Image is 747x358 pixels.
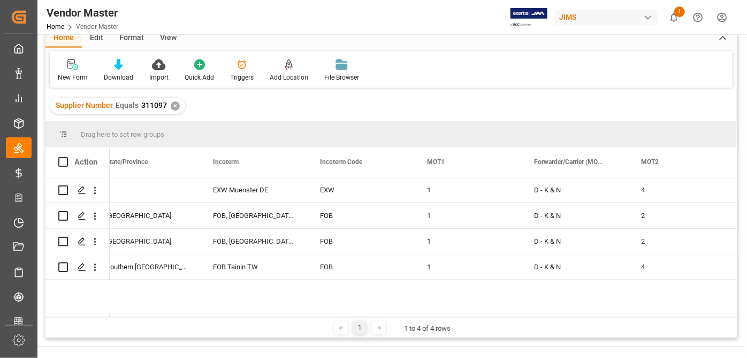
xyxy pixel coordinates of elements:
div: 4 [628,254,735,279]
div: Triggers [230,73,254,82]
div: FOB [307,229,414,254]
div: Action [74,157,97,167]
div: FOB, [GEOGRAPHIC_DATA], [GEOGRAPHIC_DATA], [GEOGRAPHIC_DATA] [200,229,307,254]
div: D - K & N [534,229,615,254]
div: 1 [414,229,521,254]
div: Format [111,29,152,48]
div: 1 to 4 of 4 rows [404,323,451,334]
div: Press SPACE to select this row. [45,254,110,280]
div: D - K & N [534,204,615,228]
span: Equals [116,101,139,110]
div: 1 [414,177,521,203]
div: EXW [307,177,414,203]
div: 1 [414,254,521,279]
div: File Browser [324,73,359,82]
div: New Form [58,73,88,82]
div: Edit [82,29,111,48]
button: Help Center [686,5,710,29]
span: Incoterm [213,158,239,166]
span: MOT1 [427,158,445,166]
div: 1 [353,321,367,334]
div: FOB [307,203,414,228]
span: Incoterm Code [320,158,362,166]
button: JIMS [555,7,662,27]
div: D - K & N [534,255,615,279]
span: MOT2 [641,158,659,166]
div: Press SPACE to select this row. [45,203,110,229]
span: Supplier Number [56,101,113,110]
div: View [152,29,185,48]
div: Download [104,73,133,82]
div: [GEOGRAPHIC_DATA] [93,229,200,254]
div: [GEOGRAPHIC_DATA] [93,203,200,228]
div: FOB Tainin TW [200,254,307,279]
div: JIMS [555,10,658,25]
div: 4 [628,177,735,203]
div: ✕ [171,102,180,111]
span: Drag here to set row groups [81,130,164,138]
div: Add Location [270,73,308,82]
span: 311097 [141,101,167,110]
div: Press SPACE to select this row. [45,177,110,203]
img: Exertis%20JAM%20-%20Email%20Logo.jpg_1722504956.jpg [510,8,547,27]
div: 2 [628,229,735,254]
div: EXW Muenster DE [200,177,307,203]
div: Vendor Master [47,5,118,21]
div: FOB, [GEOGRAPHIC_DATA], CN [200,203,307,228]
span: 1 [674,6,685,17]
div: D - K & N [534,178,615,203]
span: Forwarder/Carrier (MOT1) [534,158,606,166]
div: Quick Add [185,73,214,82]
div: 1 [414,203,521,228]
div: FOB [307,254,414,279]
button: show 1 new notifications [662,5,686,29]
div: Southern [GEOGRAPHIC_DATA] [93,254,200,279]
span: State/Province [106,158,148,166]
div: Import [149,73,169,82]
a: Home [47,23,64,30]
div: 2 [628,203,735,228]
div: Home [45,29,82,48]
div: Press SPACE to select this row. [45,229,110,254]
